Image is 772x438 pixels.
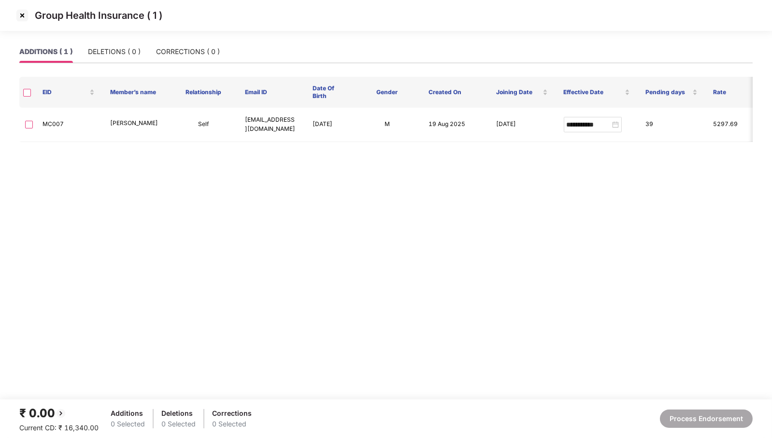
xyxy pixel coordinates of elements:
[353,108,421,142] td: M
[556,77,638,108] th: Effective Date
[305,77,353,108] th: Date Of Birth
[111,408,145,419] div: Additions
[102,77,170,108] th: Member’s name
[161,419,196,429] div: 0 Selected
[161,408,196,419] div: Deletions
[111,419,145,429] div: 0 Selected
[305,108,353,142] td: [DATE]
[488,108,556,142] td: [DATE]
[19,404,99,423] div: ₹ 0.00
[14,8,30,23] img: svg+xml;base64,PHN2ZyBpZD0iQ3Jvc3MtMzJ4MzIiIHhtbG5zPSJodHRwOi8vd3d3LnczLm9yZy8yMDAwL3N2ZyIgd2lkdG...
[35,108,102,142] td: MC007
[170,77,238,108] th: Relationship
[237,77,305,108] th: Email ID
[110,119,162,128] p: [PERSON_NAME]
[212,408,252,419] div: Corrections
[488,77,556,108] th: Joining Date
[170,108,238,142] td: Self
[156,46,220,57] div: CORRECTIONS ( 0 )
[35,77,102,108] th: EID
[496,88,541,96] span: Joining Date
[660,410,753,428] button: Process Endorsement
[638,77,705,108] th: Pending days
[563,88,623,96] span: Effective Date
[353,77,421,108] th: Gender
[55,408,67,419] img: svg+xml;base64,PHN2ZyBpZD0iQmFjay0yMHgyMCIgeG1sbnM9Imh0dHA6Ly93d3cudzMub3JnLzIwMDAvc3ZnIiB3aWR0aD...
[19,46,72,57] div: ADDITIONS ( 1 )
[638,108,706,142] td: 39
[35,10,162,21] p: Group Health Insurance ( 1 )
[421,77,488,108] th: Created On
[88,46,141,57] div: DELETIONS ( 0 )
[421,108,488,142] td: 19 Aug 2025
[19,424,99,432] span: Current CD: ₹ 16,340.00
[43,88,87,96] span: EID
[645,88,690,96] span: Pending days
[212,419,252,429] div: 0 Selected
[237,108,305,142] td: [EMAIL_ADDRESS][DOMAIN_NAME]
